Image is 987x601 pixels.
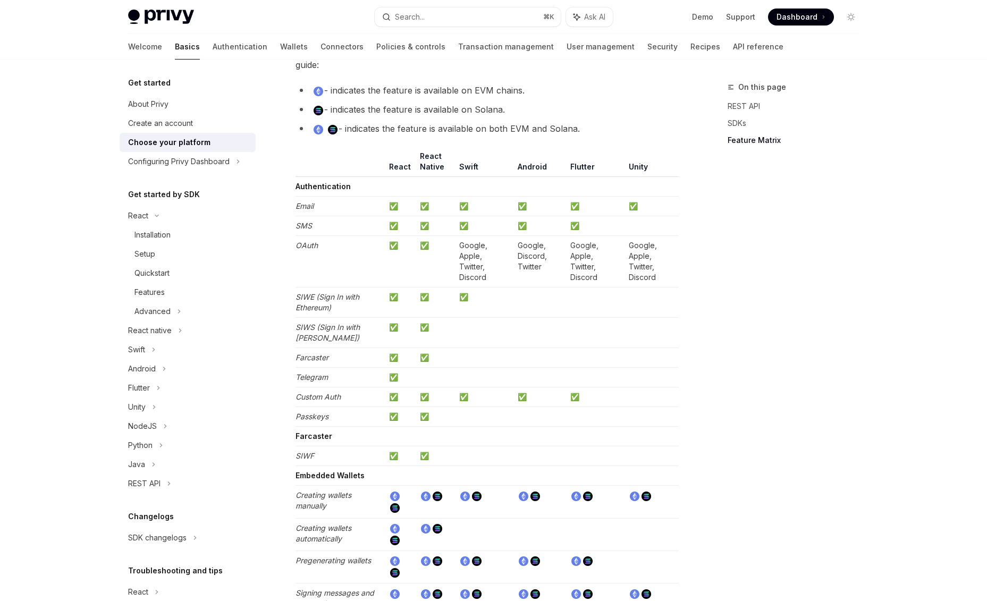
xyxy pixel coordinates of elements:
[280,34,308,60] a: Wallets
[385,318,416,348] td: ✅
[296,201,314,210] em: Email
[458,34,554,60] a: Transaction management
[625,236,679,287] td: Google, Apple, Twitter, Discord
[472,556,482,566] img: solana.png
[421,589,431,599] img: ethereum.png
[584,12,605,22] span: Ask AI
[842,9,859,26] button: Toggle dark mode
[455,151,513,177] th: Swift
[128,343,145,356] div: Swift
[460,492,470,501] img: ethereum.png
[128,510,174,523] h5: Changelogs
[128,586,148,598] div: React
[433,524,442,534] img: solana.png
[416,318,455,348] td: ✅
[416,236,455,287] td: ✅
[128,188,200,201] h5: Get started by SDK
[566,216,625,236] td: ✅
[128,10,194,24] img: light logo
[583,589,593,599] img: solana.png
[421,556,431,566] img: ethereum.png
[583,492,593,501] img: solana.png
[175,34,200,60] a: Basics
[692,12,713,22] a: Demo
[134,248,155,260] div: Setup
[296,353,328,362] em: Farcaster
[120,225,256,244] a: Installation
[416,216,455,236] td: ✅
[421,524,431,534] img: ethereum.png
[385,216,416,236] td: ✅
[296,490,351,510] em: Creating wallets manually
[416,197,455,216] td: ✅
[433,556,442,566] img: solana.png
[128,420,157,433] div: NodeJS
[416,348,455,368] td: ✅
[296,292,359,312] em: SIWE (Sign In with Ethereum)
[296,323,360,342] em: SIWS (Sign In with [PERSON_NAME])
[296,102,679,117] li: - indicates the feature is available on Solana.
[472,492,482,501] img: solana.png
[630,492,639,501] img: ethereum.png
[296,373,328,382] em: Telegram
[385,287,416,318] td: ✅
[455,236,513,287] td: Google, Apple, Twitter, Discord
[416,407,455,427] td: ✅
[128,77,171,89] h5: Get started
[530,556,540,566] img: solana.png
[128,324,172,337] div: React native
[385,446,416,466] td: ✅
[376,34,445,60] a: Policies & controls
[314,87,323,96] img: ethereum.png
[120,133,256,152] a: Choose your platform
[625,151,679,177] th: Unity
[128,564,223,577] h5: Troubleshooting and tips
[128,458,145,471] div: Java
[642,492,651,501] img: solana.png
[314,106,323,115] img: solana.png
[390,536,400,545] img: solana.png
[513,197,566,216] td: ✅
[320,34,364,60] a: Connectors
[120,283,256,302] a: Features
[385,368,416,387] td: ✅
[416,387,455,407] td: ✅
[566,7,613,27] button: Ask AI
[625,197,679,216] td: ✅
[416,446,455,466] td: ✅
[733,34,783,60] a: API reference
[566,236,625,287] td: Google, Apple, Twitter, Discord
[296,121,679,136] li: - indicates the feature is available on both EVM and Solana.
[472,589,482,599] img: solana.png
[728,115,868,132] a: SDKs
[128,531,187,544] div: SDK changelogs
[433,492,442,501] img: solana.png
[728,98,868,115] a: REST API
[385,348,416,368] td: ✅
[571,589,581,599] img: ethereum.png
[128,401,146,413] div: Unity
[296,241,318,250] em: OAuth
[738,81,786,94] span: On this page
[296,523,351,543] em: Creating wallets automatically
[513,151,566,177] th: Android
[571,556,581,566] img: ethereum.png
[530,589,540,599] img: solana.png
[519,589,528,599] img: ethereum.png
[519,556,528,566] img: ethereum.png
[519,492,528,501] img: ethereum.png
[642,589,651,599] img: solana.png
[460,589,470,599] img: ethereum.png
[455,216,513,236] td: ✅
[566,151,625,177] th: Flutter
[128,117,193,130] div: Create an account
[728,132,868,149] a: Feature Matrix
[120,244,256,264] a: Setup
[120,114,256,133] a: Create an account
[647,34,678,60] a: Security
[128,362,156,375] div: Android
[134,267,170,280] div: Quickstart
[134,286,165,299] div: Features
[513,387,566,407] td: ✅
[385,407,416,427] td: ✅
